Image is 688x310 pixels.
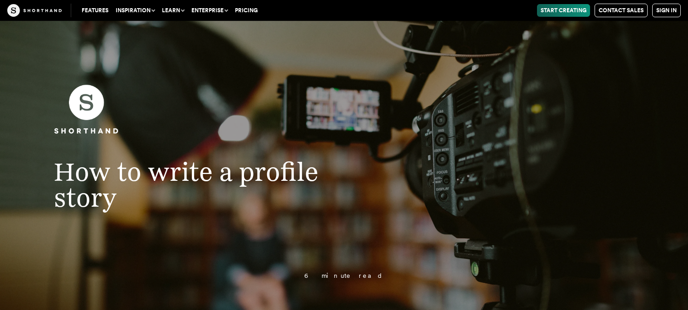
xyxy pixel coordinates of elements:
p: 6 minute read [87,272,601,279]
button: Inspiration [112,4,158,17]
a: Pricing [231,4,261,17]
a: Start Creating [537,4,590,17]
a: Sign in [652,4,681,17]
h1: How to write a profile story [36,159,395,210]
img: The Craft [7,4,62,17]
button: Learn [158,4,188,17]
a: Features [78,4,112,17]
a: Contact Sales [595,4,648,17]
button: Enterprise [188,4,231,17]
